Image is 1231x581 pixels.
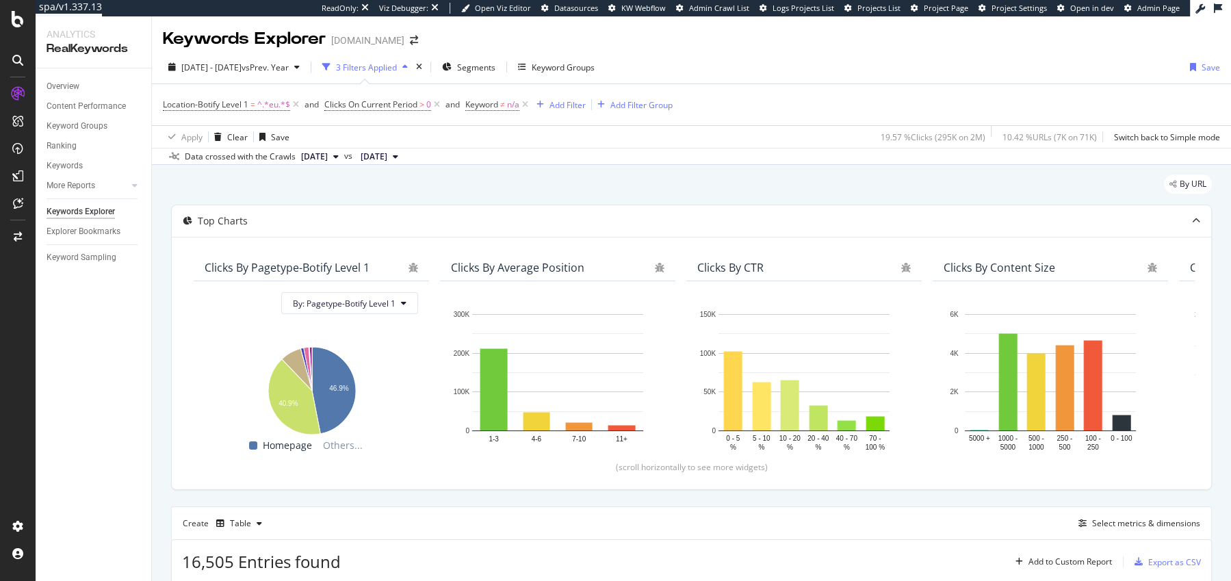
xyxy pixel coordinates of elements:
[616,435,627,443] text: 11+
[489,435,499,443] text: 1-3
[1164,175,1212,194] div: legacy label
[992,3,1047,13] span: Project Settings
[881,131,985,143] div: 19.57 % Clicks ( 295K on 2M )
[426,95,431,114] span: 0
[1085,435,1101,442] text: 100 -
[592,96,673,113] button: Add Filter Group
[1202,62,1220,73] div: Save
[773,3,834,13] span: Logs Projects List
[318,437,368,454] span: Others...
[47,99,126,114] div: Content Performance
[760,3,834,14] a: Logs Projects List
[437,56,501,78] button: Segments
[857,3,900,13] span: Projects List
[676,3,749,14] a: Admin Crawl List
[331,34,404,47] div: [DOMAIN_NAME]
[47,159,142,173] a: Keywords
[1124,3,1180,14] a: Admin Page
[924,3,968,13] span: Project Page
[47,79,142,94] a: Overview
[1002,131,1097,143] div: 10.42 % URLs ( 7K on 71K )
[413,60,425,74] div: times
[1073,515,1200,532] button: Select metrics & dimensions
[181,131,203,143] div: Apply
[163,126,203,148] button: Apply
[689,3,749,13] span: Admin Crawl List
[230,519,251,528] div: Table
[445,99,460,110] div: and
[712,427,716,435] text: 0
[1059,443,1070,451] text: 500
[451,307,664,454] svg: A chart.
[730,443,736,451] text: %
[163,99,248,110] span: Location-Botify Level 1
[944,261,1055,274] div: Clicks By Content Size
[1000,443,1016,451] text: 5000
[807,435,829,442] text: 20 - 40
[911,3,968,14] a: Project Page
[944,307,1157,454] svg: A chart.
[304,98,319,111] button: and
[1180,180,1206,188] span: By URL
[185,151,296,163] div: Data crossed with the Crawls
[47,41,140,57] div: RealKeywords
[47,27,140,41] div: Analytics
[1148,556,1201,568] div: Export as CSV
[304,99,319,110] div: and
[1057,3,1114,14] a: Open in dev
[1028,558,1112,566] div: Add to Custom Report
[211,513,268,534] button: Table
[513,56,600,78] button: Keyword Groups
[950,389,959,396] text: 2K
[475,3,531,13] span: Open Viz Editor
[998,435,1018,442] text: 1000 -
[1057,435,1072,442] text: 250 -
[1092,517,1200,529] div: Select metrics & dimensions
[700,350,716,357] text: 100K
[697,307,911,454] svg: A chart.
[227,131,248,143] div: Clear
[1148,263,1157,272] div: bug
[1195,311,1207,318] text: 20K
[163,27,326,51] div: Keywords Explorer
[47,179,95,193] div: More Reports
[532,62,595,73] div: Keyword Groups
[47,159,83,173] div: Keywords
[209,126,248,148] button: Clear
[726,435,740,442] text: 0 - 5
[182,550,341,573] span: 16,505 Entries found
[955,427,959,435] text: 0
[608,3,666,14] a: KW Webflow
[950,350,959,357] text: 4K
[969,435,990,442] text: 5000 +
[242,62,289,73] span: vs Prev. Year
[188,461,1195,473] div: (scroll horizontally to see more widgets)
[163,56,305,78] button: [DATE] - [DATE]vsPrev. Year
[866,443,885,451] text: 100 %
[47,224,142,239] a: Explorer Bookmarks
[1087,443,1099,451] text: 250
[205,261,370,274] div: Clicks By Pagetype-Botify Level 1
[301,151,328,163] span: 2025 Aug. 29th
[198,214,248,228] div: Top Charts
[47,119,142,133] a: Keyword Groups
[621,3,666,13] span: KW Webflow
[47,224,120,239] div: Explorer Bookmarks
[1195,340,1207,348] text: 15K
[47,79,79,94] div: Overview
[47,99,142,114] a: Content Performance
[361,151,387,163] span: 2024 Aug. 2nd
[329,385,348,392] text: 46.9%
[655,263,664,272] div: bug
[296,149,344,165] button: [DATE]
[281,292,418,314] button: By: Pagetype-Botify Level 1
[205,340,418,437] svg: A chart.
[47,250,142,265] a: Keyword Sampling
[836,435,858,442] text: 40 - 70
[445,98,460,111] button: and
[844,3,900,14] a: Projects List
